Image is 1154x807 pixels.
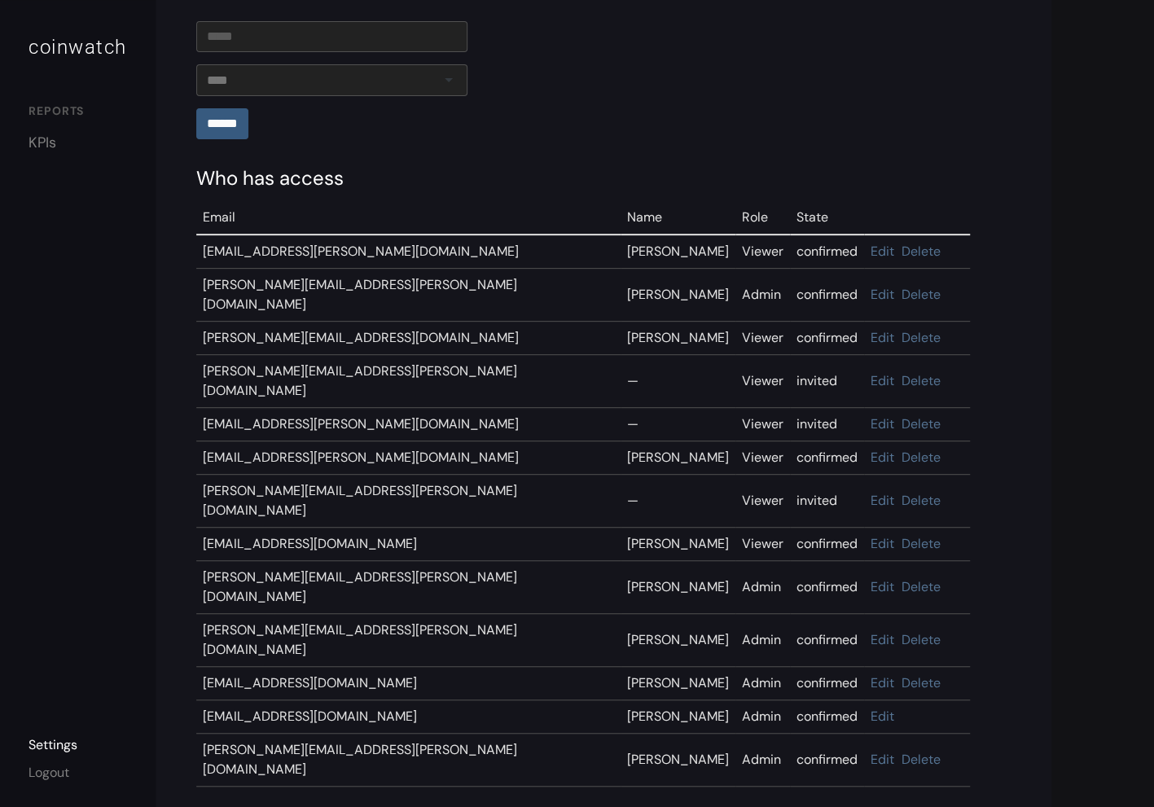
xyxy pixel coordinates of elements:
a: Delete [902,492,941,509]
span: Admin [742,751,781,768]
td: Email [196,201,621,235]
a: Edit [871,415,894,432]
span: Admin [742,708,781,725]
td: Role [735,201,790,235]
div: REPORTS [29,103,127,124]
td: confirmed [790,734,864,787]
td: [PERSON_NAME][EMAIL_ADDRESS][PERSON_NAME][DOMAIN_NAME] [196,355,621,408]
td: [PERSON_NAME] [621,561,735,614]
td: [PERSON_NAME] [621,269,735,322]
td: confirmed [790,700,864,734]
span: Viewer [742,329,783,346]
td: confirmed [790,667,864,700]
a: Delete [902,578,941,595]
span: Admin [742,631,781,648]
span: Admin [742,286,781,303]
td: confirmed [790,269,864,322]
td: [PERSON_NAME][EMAIL_ADDRESS][PERSON_NAME][DOMAIN_NAME] [196,561,621,614]
td: confirmed [790,614,864,667]
td: Name [621,201,735,235]
div: Who has access [196,164,1011,193]
a: Delete [902,674,941,691]
td: — [621,408,735,441]
a: Delete [902,449,941,466]
span: Viewer [742,449,783,466]
td: [EMAIL_ADDRESS][PERSON_NAME][DOMAIN_NAME] [196,235,621,269]
a: Delete [902,372,941,389]
td: — [621,355,735,408]
a: Edit [871,751,894,768]
a: Delete [902,535,941,552]
a: KPIs [29,132,127,154]
span: Viewer [742,415,783,432]
a: Delete [902,243,941,260]
td: [PERSON_NAME] [621,528,735,561]
td: [PERSON_NAME] [621,734,735,787]
td: [EMAIL_ADDRESS][DOMAIN_NAME] [196,667,621,700]
td: — [621,475,735,528]
td: confirmed [790,441,864,475]
td: [PERSON_NAME] [621,441,735,475]
span: Viewer [742,372,783,389]
span: Viewer [742,535,783,552]
div: coinwatch [29,33,127,62]
td: invited [790,408,864,441]
td: [EMAIL_ADDRESS][DOMAIN_NAME] [196,528,621,561]
td: [EMAIL_ADDRESS][PERSON_NAME][DOMAIN_NAME] [196,441,621,475]
td: [EMAIL_ADDRESS][DOMAIN_NAME] [196,700,621,734]
a: Logout [29,764,69,781]
a: Edit [871,329,894,346]
a: Edit [871,449,894,466]
td: confirmed [790,235,864,269]
td: [PERSON_NAME] [621,667,735,700]
td: [PERSON_NAME][EMAIL_ADDRESS][DOMAIN_NAME] [196,322,621,355]
a: Delete [902,286,941,303]
a: Edit [871,372,894,389]
a: Edit [871,243,894,260]
a: Edit [871,286,894,303]
a: Delete [902,751,941,768]
a: Delete [902,631,941,648]
span: Viewer [742,492,783,509]
a: Edit [871,674,894,691]
span: Admin [742,578,781,595]
td: [PERSON_NAME][EMAIL_ADDRESS][PERSON_NAME][DOMAIN_NAME] [196,269,621,322]
a: Edit [871,578,894,595]
td: [PERSON_NAME][EMAIL_ADDRESS][PERSON_NAME][DOMAIN_NAME] [196,614,621,667]
td: [PERSON_NAME] [621,322,735,355]
td: State [790,201,864,235]
td: [EMAIL_ADDRESS][PERSON_NAME][DOMAIN_NAME] [196,408,621,441]
a: Edit [871,708,894,725]
a: Edit [871,631,894,648]
td: confirmed [790,561,864,614]
a: Delete [902,329,941,346]
a: Edit [871,535,894,552]
td: [PERSON_NAME][EMAIL_ADDRESS][PERSON_NAME][DOMAIN_NAME] [196,734,621,787]
a: Edit [871,492,894,509]
span: Viewer [742,243,783,260]
td: [PERSON_NAME] [621,614,735,667]
span: Admin [742,674,781,691]
td: invited [790,355,864,408]
td: confirmed [790,322,864,355]
td: [PERSON_NAME][EMAIL_ADDRESS][PERSON_NAME][DOMAIN_NAME] [196,475,621,528]
a: Delete [902,415,941,432]
td: confirmed [790,528,864,561]
td: invited [790,475,864,528]
td: [PERSON_NAME] [621,700,735,734]
td: [PERSON_NAME] [621,235,735,269]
